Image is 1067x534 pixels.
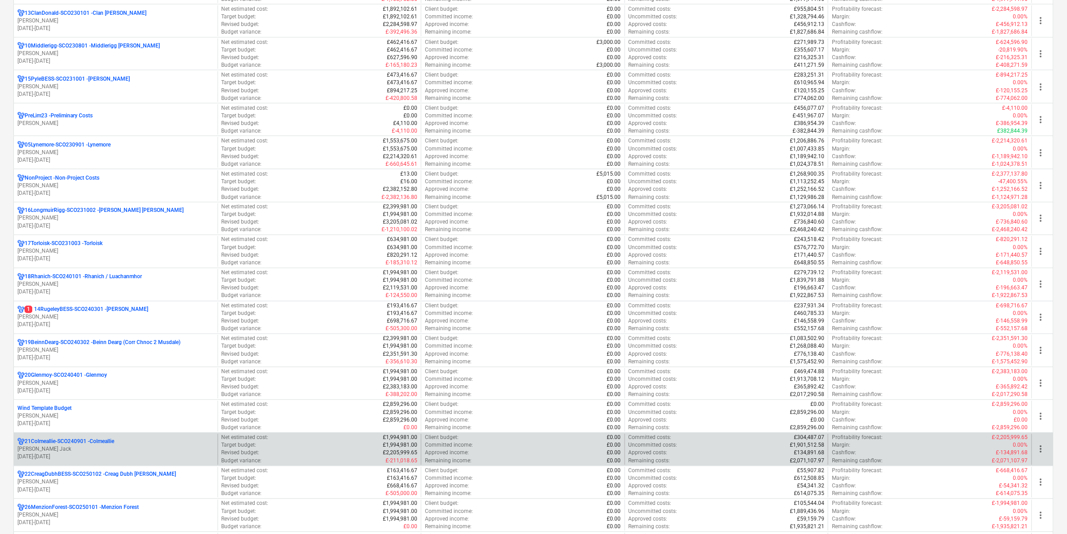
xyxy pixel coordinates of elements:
p: Approved costs : [629,120,668,127]
div: 114RugeleyBESS-SCO240301 -[PERSON_NAME][PERSON_NAME][DATE]-[DATE] [17,306,214,329]
p: £-4,110.00 [392,127,417,135]
p: Uncommitted costs : [629,46,677,54]
span: more_vert [1036,246,1046,257]
p: £5,015.00 [597,194,621,201]
p: £3,000.00 [597,61,621,69]
p: Approved income : [425,185,469,193]
p: [DATE] - [DATE] [17,519,214,527]
p: £-120,155.25 [996,87,1028,95]
div: 26MenzionForest-SCO250101 -Menzion Forest[PERSON_NAME][DATE]-[DATE] [17,504,214,527]
p: PreLim23 - Preliminary Costs [25,112,93,120]
p: 10Middlerigg-SCO230801 - Middlerigg [PERSON_NAME] [25,42,160,50]
p: £0.00 [607,153,621,160]
p: Budget variance : [222,61,262,69]
p: [DATE] - [DATE] [17,25,214,32]
span: more_vert [1036,444,1046,455]
p: Cashflow : [832,185,856,193]
p: £5,015.00 [597,170,621,178]
p: NonProject - Non-Project Costs [25,174,99,182]
p: £1,328,794.46 [790,13,824,21]
div: NonProject -Non-Project Costs[PERSON_NAME][DATE]-[DATE] [17,174,214,197]
p: Target budget : [222,211,257,219]
p: Uncommitted costs : [629,178,677,185]
p: Profitability forecast : [832,203,883,211]
p: Profitability forecast : [832,5,883,13]
p: Committed costs : [629,203,672,211]
p: [PERSON_NAME] [17,248,214,255]
p: £0.00 [403,112,417,120]
p: Cashflow : [832,21,856,28]
p: Margin : [832,178,850,185]
p: £-216,325.31 [996,54,1028,61]
p: 13ClanDonald-SCO230101 - Clan [PERSON_NAME] [25,9,146,17]
p: £1,206,886.76 [790,137,824,145]
div: Project has multi currencies enabled [17,141,25,149]
p: £627,596.90 [387,54,417,61]
p: £1,007,433.85 [790,145,824,153]
p: 26MenzionForest-SCO250101 - Menzion Forest [25,504,139,512]
p: Profitability forecast : [832,170,883,178]
p: Revised budget : [222,54,260,61]
p: £1,827,686.84 [790,28,824,36]
p: 14RugeleyBESS-SCO240301 - [PERSON_NAME] [25,306,148,314]
p: £955,804.51 [794,5,824,13]
p: £1,189,942.10 [790,153,824,160]
p: £271,989.73 [794,39,824,46]
p: Revised budget : [222,153,260,160]
p: [DATE] - [DATE] [17,453,214,461]
p: Cashflow : [832,120,856,127]
p: Remaining costs : [629,28,670,36]
div: 13ClanDonald-SCO230101 -Clan [PERSON_NAME][PERSON_NAME][DATE]-[DATE] [17,9,214,32]
p: [DATE] - [DATE] [17,289,214,296]
p: Remaining costs : [629,194,670,201]
p: Target budget : [222,145,257,153]
p: 21Colmeallie-SCO240901 - Colmeallie [25,438,114,446]
p: Committed income : [425,79,473,86]
p: Cashflow : [832,87,856,95]
p: [DATE] - [DATE] [17,255,214,263]
p: £-774,062.00 [996,95,1028,102]
div: 16LongmuirRigg-SCO231002 -[PERSON_NAME] [PERSON_NAME][PERSON_NAME][DATE]-[DATE] [17,207,214,230]
div: Project has multi currencies enabled [17,112,25,120]
p: Committed income : [425,211,473,219]
p: £0.00 [607,137,621,145]
div: 15PyleBESS-SCO231001 -[PERSON_NAME][PERSON_NAME][DATE]-[DATE] [17,75,214,98]
p: [DATE] - [DATE] [17,354,214,362]
p: £0.00 [607,46,621,54]
p: £-4,110.00 [1003,104,1028,112]
p: Margin : [832,46,850,54]
p: Uncommitted costs : [629,145,677,153]
p: £3,000.00 [597,39,621,46]
p: Profitability forecast : [832,104,883,112]
p: Remaining cashflow : [832,160,883,168]
p: £1,553,675.00 [383,137,417,145]
div: Project has multi currencies enabled [17,504,25,512]
p: £-451,967.07 [793,112,824,120]
p: £0.00 [607,87,621,95]
p: Approved income : [425,54,469,61]
p: Remaining income : [425,95,471,102]
p: Committed costs : [629,71,672,79]
p: 0.00% [1013,112,1028,120]
p: Remaining cashflow : [832,194,883,201]
p: Profitability forecast : [832,39,883,46]
p: [DATE] - [DATE] [17,388,214,395]
p: Approved income : [425,87,469,95]
p: Committed costs : [629,104,672,112]
p: £0.00 [607,54,621,61]
p: Committed income : [425,112,473,120]
p: 15PyleBESS-SCO231001 - [PERSON_NAME] [25,75,130,83]
p: £1,024,378.51 [790,160,824,168]
p: £-456,912.13 [996,21,1028,28]
p: Target budget : [222,79,257,86]
p: £894,217.25 [387,87,417,95]
p: [PERSON_NAME] [17,380,214,388]
p: 16LongmuirRigg-SCO231002 - [PERSON_NAME] [PERSON_NAME] [25,207,184,215]
p: £-2,377,137.80 [992,170,1028,178]
p: Remaining income : [425,28,471,36]
p: £462,416.67 [387,46,417,54]
p: £386,954.39 [794,120,824,127]
p: £-2,284,598.97 [992,5,1028,13]
p: £774,062.00 [794,95,824,102]
p: £0.00 [607,5,621,13]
